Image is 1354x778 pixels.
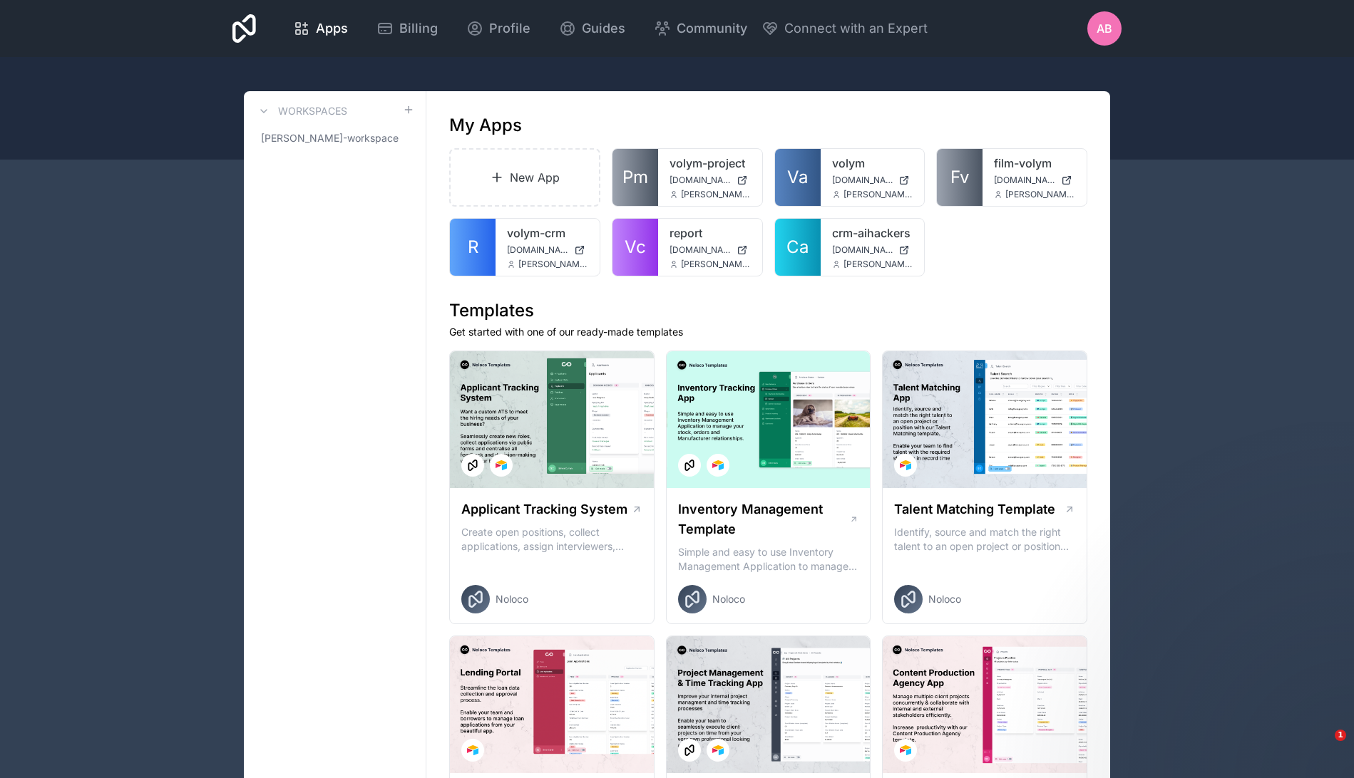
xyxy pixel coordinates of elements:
span: [DOMAIN_NAME] [832,175,893,186]
span: [DOMAIN_NAME] [994,175,1055,186]
h1: Talent Matching Template [894,499,1055,519]
h3: Workspaces [278,104,347,118]
img: Airtable Logo [900,745,911,756]
a: report [670,224,751,242]
span: 1 [1335,730,1346,741]
span: Noloco [928,592,961,606]
h1: My Apps [449,114,522,137]
a: [DOMAIN_NAME] [832,244,913,256]
span: [PERSON_NAME][EMAIL_ADDRESS][DOMAIN_NAME] [843,259,913,270]
p: Get started with one of our ready-made templates [449,325,1087,339]
a: film-volym [994,155,1075,172]
a: [DOMAIN_NAME] [670,244,751,256]
img: Airtable Logo [712,745,724,756]
a: volym-crm [507,224,588,242]
a: [DOMAIN_NAME] [670,175,751,186]
span: AB [1097,20,1112,37]
span: [DOMAIN_NAME] [832,244,893,256]
a: [DOMAIN_NAME] [994,175,1075,186]
span: Community [677,19,747,38]
span: Fv [950,166,969,189]
a: Community [642,13,759,44]
a: Workspaces [255,103,347,120]
span: [PERSON_NAME][EMAIL_ADDRESS][DOMAIN_NAME] [518,259,588,270]
a: volym-project [670,155,751,172]
span: [PERSON_NAME][EMAIL_ADDRESS][DOMAIN_NAME] [843,189,913,200]
span: Guides [582,19,625,38]
p: Simple and easy to use Inventory Management Application to manage your stock, orders and Manufact... [678,545,859,574]
span: Apps [316,19,348,38]
button: Connect with an Expert [761,19,928,38]
a: Pm [612,149,658,206]
span: [DOMAIN_NAME] [670,175,731,186]
span: [PERSON_NAME]-workspace [261,131,399,145]
iframe: Intercom live chat [1306,730,1340,764]
a: Ca [775,219,821,276]
span: [PERSON_NAME][EMAIL_ADDRESS][DOMAIN_NAME] [1005,189,1075,200]
h1: Applicant Tracking System [461,499,627,519]
img: Airtable Logo [712,460,724,471]
a: Billing [365,13,449,44]
span: Connect with an Expert [784,19,928,38]
img: Airtable Logo [900,460,911,471]
span: Pm [622,166,648,189]
h1: Inventory Management Template [678,499,849,539]
a: Apps [282,13,359,44]
h1: Templates [449,299,1087,322]
a: Vc [612,219,658,276]
span: Noloco [712,592,745,606]
span: Noloco [496,592,528,606]
span: [DOMAIN_NAME] [507,244,568,256]
img: Airtable Logo [467,745,478,756]
p: Create open positions, collect applications, assign interviewers, centralise candidate feedback a... [461,525,642,554]
a: [DOMAIN_NAME] [832,175,913,186]
a: [DOMAIN_NAME] [507,244,588,256]
a: Va [775,149,821,206]
a: New App [449,148,600,207]
span: [DOMAIN_NAME] [670,244,731,256]
a: Fv [937,149,983,206]
span: [PERSON_NAME][EMAIL_ADDRESS][DOMAIN_NAME] [681,189,751,200]
span: [PERSON_NAME][EMAIL_ADDRESS][DOMAIN_NAME] [681,259,751,270]
img: Airtable Logo [496,460,507,471]
span: R [468,236,478,259]
p: Identify, source and match the right talent to an open project or position with our Talent Matchi... [894,525,1075,554]
span: Vc [625,236,646,259]
span: Profile [489,19,530,38]
span: Billing [399,19,438,38]
a: volym [832,155,913,172]
a: Profile [455,13,542,44]
span: Va [787,166,808,189]
a: Guides [548,13,637,44]
span: Ca [786,236,809,259]
a: [PERSON_NAME]-workspace [255,125,414,151]
a: crm-aihackers [832,224,913,242]
a: R [450,219,496,276]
